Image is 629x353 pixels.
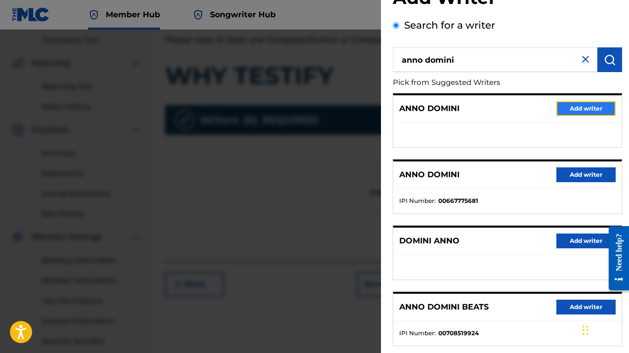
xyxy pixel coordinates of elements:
[210,9,276,20] span: Songwriter Hub
[393,47,597,72] input: Search writer's name or IPI Number
[399,196,436,205] span: IPI Number :
[393,72,566,93] p: Pick from Suggested Writers
[556,234,616,248] button: Add writer
[399,329,436,338] span: IPI Number :
[601,219,629,298] iframe: Resource Center
[399,235,460,247] p: DOMINI ANNO
[88,9,100,21] img: Top Rightsholder
[556,300,616,314] button: Add writer
[580,53,591,65] img: close
[192,9,204,21] img: Top Rightsholder
[399,103,460,115] p: ANNO DOMINI
[556,167,616,182] button: Add writer
[580,306,629,353] iframe: Chat Widget
[604,54,616,66] img: Search Works
[438,196,478,205] strong: 00667775681
[399,169,460,181] p: ANNO DOMINI
[404,19,495,31] label: Search for a writer
[399,301,489,313] p: ANNO DOMINI BEATS
[12,7,50,22] img: MLC Logo
[106,9,160,20] span: Member Hub
[556,101,616,116] button: Add writer
[583,315,588,345] div: Drag
[438,329,479,338] strong: 00708519924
